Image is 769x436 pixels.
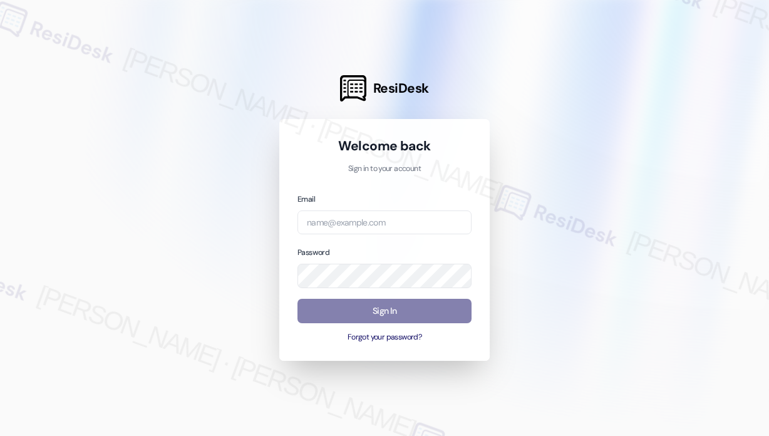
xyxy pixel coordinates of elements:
[297,194,315,204] label: Email
[373,80,429,97] span: ResiDesk
[297,137,472,155] h1: Welcome back
[297,163,472,175] p: Sign in to your account
[297,210,472,235] input: name@example.com
[297,332,472,343] button: Forgot your password?
[340,75,366,101] img: ResiDesk Logo
[297,299,472,323] button: Sign In
[297,247,329,257] label: Password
